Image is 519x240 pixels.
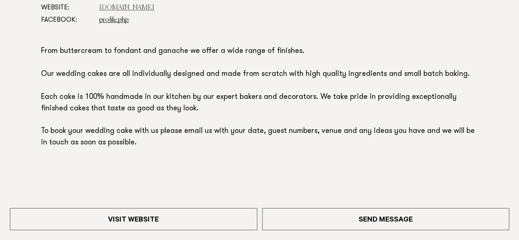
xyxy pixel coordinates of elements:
[41,46,478,149] p: From buttercream to fondant and ganache we offer a wide range of finishes. Our wedding cakes are ...
[41,14,93,26] dt: Facebook:
[262,208,510,230] a: Send Message
[41,2,93,14] dt: Website:
[99,5,154,11] a: [DOMAIN_NAME]
[99,17,129,23] a: profile.php
[10,208,257,230] a: Visit Website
